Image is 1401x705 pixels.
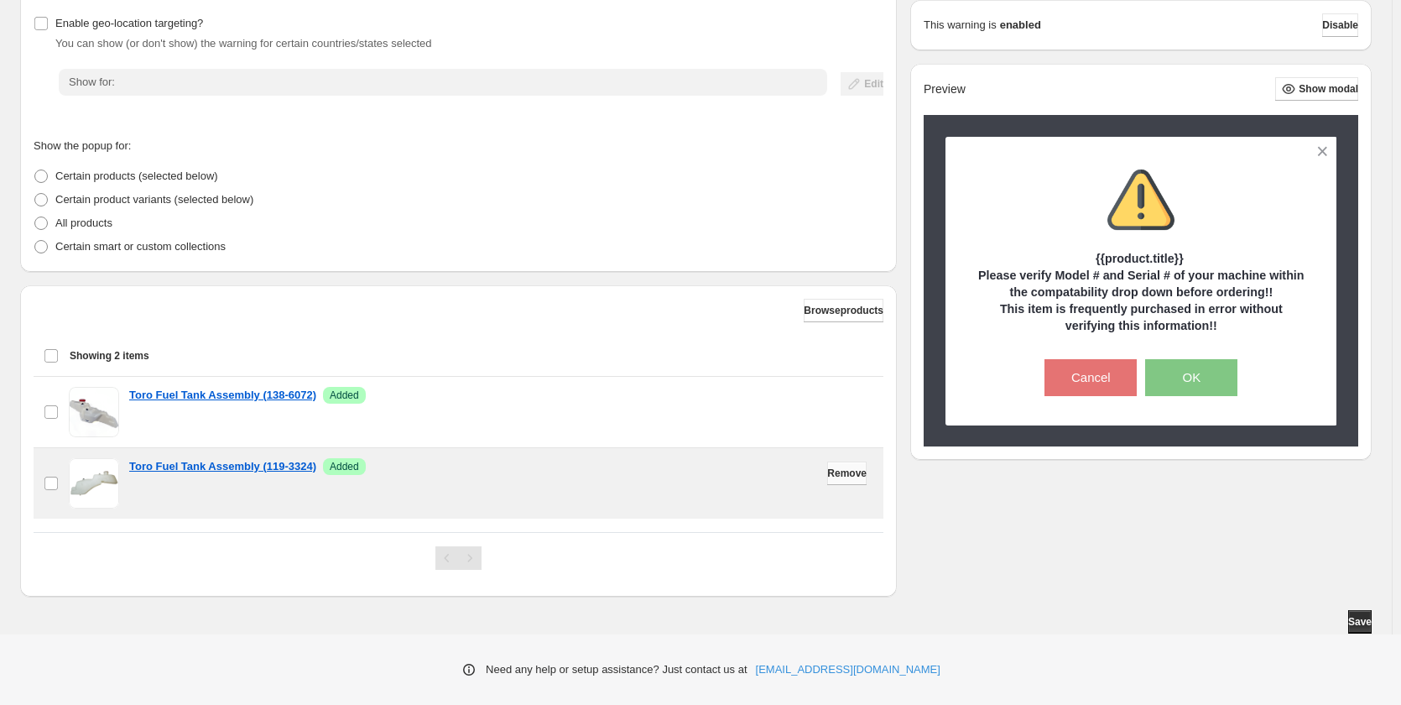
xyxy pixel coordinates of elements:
[827,467,867,480] span: Remove
[55,17,203,29] span: Enable geo-location targeting?
[435,546,482,570] nav: Pagination
[55,238,226,255] p: Certain smart or custom collections
[129,387,316,404] a: Toro Fuel Tank Assembly (138-6072)
[1348,615,1372,629] span: Save
[55,215,112,232] p: All products
[69,458,119,509] img: Toro Fuel Tank Assembly (119-3324)
[1322,13,1358,37] button: Disable
[1322,18,1358,32] span: Disable
[69,76,115,88] span: Show for:
[1000,17,1041,34] strong: enabled
[55,193,253,206] span: Certain product variants (selected below)
[69,387,119,437] img: Toro Fuel Tank Assembly (138-6072)
[1000,302,1283,332] strong: This item is frequently purchased in error without verifying this information!!
[129,458,316,475] a: Toro Fuel Tank Assembly (119-3324)
[827,462,867,485] button: Remove
[756,661,940,678] a: [EMAIL_ADDRESS][DOMAIN_NAME]
[1299,82,1358,96] span: Show modal
[1145,359,1237,396] button: OK
[55,37,432,50] span: You can show (or don't show) the warning for certain countries/states selected
[70,349,149,363] span: Showing 2 items
[924,17,997,34] p: This warning is
[804,299,883,322] button: Browseproducts
[1044,359,1137,396] button: Cancel
[330,460,359,473] span: Added
[804,304,883,317] span: Browse products
[1348,610,1372,634] button: Save
[34,139,131,152] span: Show the popup for:
[1096,252,1184,265] strong: {{product.title}}
[978,269,1305,299] strong: Please verify Model # and Serial # of your machine within the compatability drop down before orde...
[924,82,966,97] h2: Preview
[330,389,359,402] span: Added
[55,170,218,182] span: Certain products (selected below)
[1275,77,1358,101] button: Show modal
